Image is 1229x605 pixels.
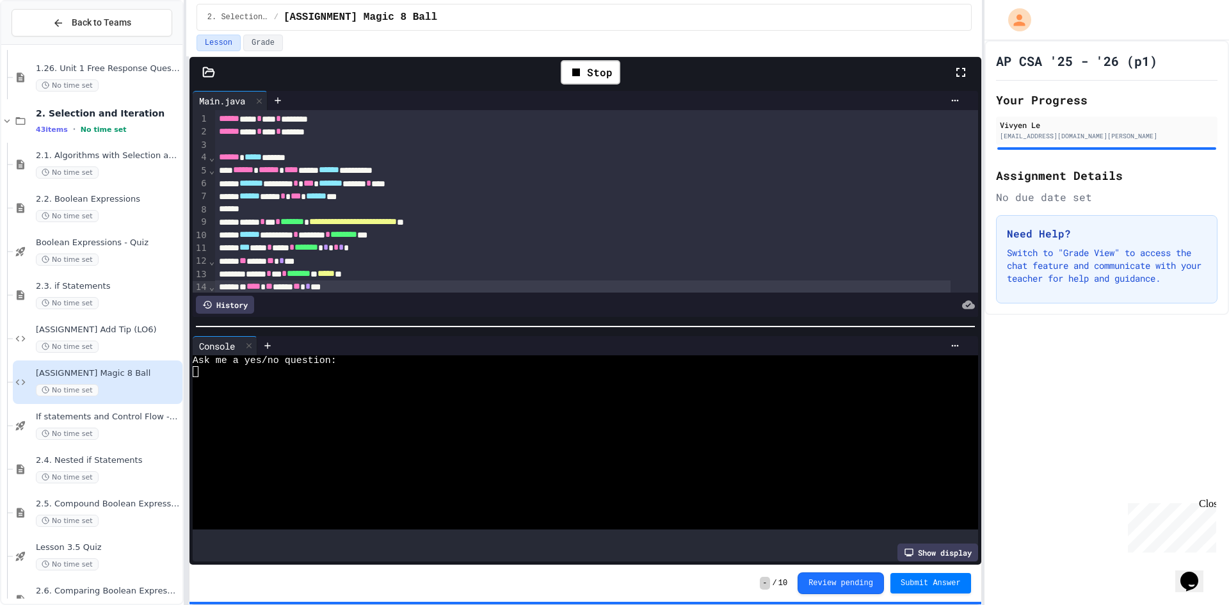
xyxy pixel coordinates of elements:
div: Console [193,336,257,355]
div: 11 [193,242,209,255]
span: Submit Answer [901,578,961,588]
span: No time set [36,558,99,570]
span: Ask me a yes/no question: [193,355,337,366]
span: Fold line [209,256,215,266]
span: No time set [36,166,99,179]
div: History [196,296,254,314]
div: 7 [193,190,209,203]
span: 1.26. Unit 1 Free Response Question (FRQ) Practice [36,63,180,74]
span: No time set [36,79,99,92]
div: Main.java [193,94,252,108]
span: Fold line [209,282,215,292]
button: Back to Teams [12,9,172,36]
span: 2.1. Algorithms with Selection and Repetition [36,150,180,161]
div: 1 [193,113,209,125]
div: 10 [193,229,209,242]
span: No time set [36,341,99,353]
button: Grade [243,35,283,51]
div: 14 [193,281,209,294]
span: 2.4. Nested if Statements [36,455,180,466]
div: Show display [897,544,978,561]
span: Back to Teams [72,16,131,29]
div: My Account [995,5,1034,35]
div: Stop [561,60,620,85]
span: No time set [36,210,99,222]
span: 2.2. Boolean Expressions [36,194,180,205]
div: 3 [193,139,209,152]
span: 2. Selection and Iteration [207,12,269,22]
span: - [760,577,769,590]
span: 2.6. Comparing Boolean Expressions ([PERSON_NAME] Laws) [36,586,180,597]
span: No time set [36,515,99,527]
span: Lesson 3.5 Quiz [36,542,180,553]
span: Fold line [209,165,215,175]
span: 2. Selection and Iteration [36,108,180,119]
div: 8 [193,204,209,216]
div: 12 [193,255,209,268]
div: Vivyen Le [1000,119,1214,131]
button: Review pending [798,572,884,594]
span: If statements and Control Flow - Quiz [36,412,180,423]
span: 10 [778,578,787,588]
span: No time set [36,428,99,440]
span: • [73,124,76,134]
div: Chat with us now!Close [5,5,88,81]
button: Submit Answer [890,573,971,593]
div: Main.java [193,91,268,110]
span: Boolean Expressions - Quiz [36,238,180,248]
div: [EMAIL_ADDRESS][DOMAIN_NAME][PERSON_NAME] [1000,131,1214,141]
div: Console [193,339,241,353]
span: / [274,12,278,22]
p: Switch to "Grade View" to access the chat feature and communicate with your teacher for help and ... [1007,246,1207,285]
h2: Assignment Details [996,166,1217,184]
button: Lesson [197,35,241,51]
iframe: chat widget [1175,554,1216,592]
span: [ASSIGNMENT] Magic 8 Ball [284,10,437,25]
span: 2.3. if Statements [36,281,180,292]
div: 5 [193,165,209,177]
div: 9 [193,216,209,229]
span: [ASSIGNMENT] Add Tip (LO6) [36,325,180,335]
div: No due date set [996,190,1217,205]
span: No time set [81,125,127,134]
div: 6 [193,177,209,190]
span: No time set [36,254,99,266]
h2: Your Progress [996,91,1217,109]
span: Fold line [209,152,215,163]
div: 2 [193,125,209,138]
span: No time set [36,471,99,483]
span: [ASSIGNMENT] Magic 8 Ball [36,368,180,379]
h1: AP CSA '25 - '26 (p1) [996,52,1157,70]
span: No time set [36,297,99,309]
h3: Need Help? [1007,226,1207,241]
span: 2.5. Compound Boolean Expressions [36,499,180,510]
div: 13 [193,268,209,281]
span: 43 items [36,125,68,134]
span: No time set [36,384,99,396]
iframe: chat widget [1123,498,1216,553]
div: 4 [193,151,209,164]
span: / [773,578,777,588]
